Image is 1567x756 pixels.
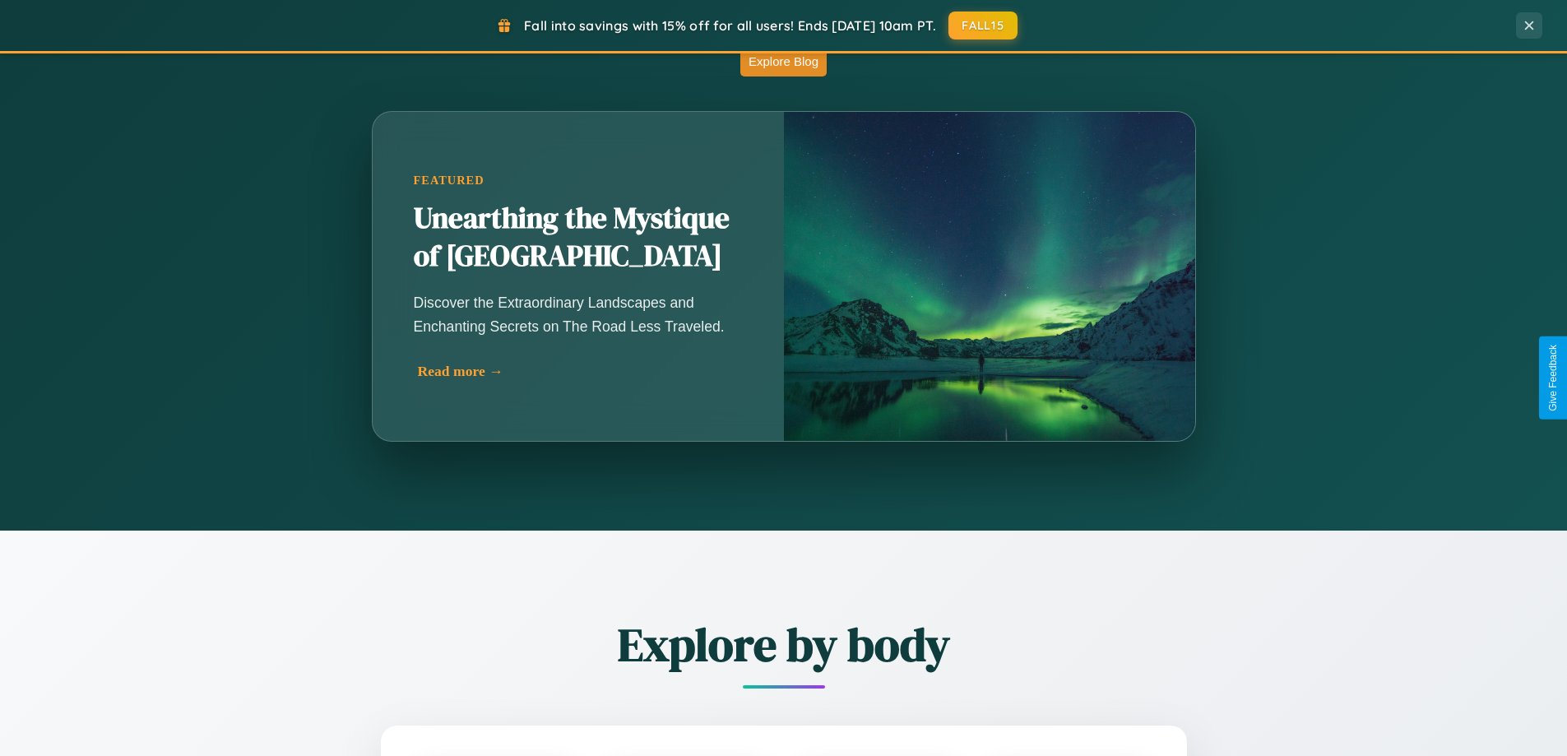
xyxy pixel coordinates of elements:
[1547,345,1559,411] div: Give Feedback
[740,46,827,77] button: Explore Blog
[414,174,743,188] div: Featured
[414,291,743,337] p: Discover the Extraordinary Landscapes and Enchanting Secrets on The Road Less Traveled.
[418,363,747,380] div: Read more →
[290,613,1277,676] h2: Explore by body
[414,200,743,276] h2: Unearthing the Mystique of [GEOGRAPHIC_DATA]
[524,17,936,34] span: Fall into savings with 15% off for all users! Ends [DATE] 10am PT.
[948,12,1018,39] button: FALL15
